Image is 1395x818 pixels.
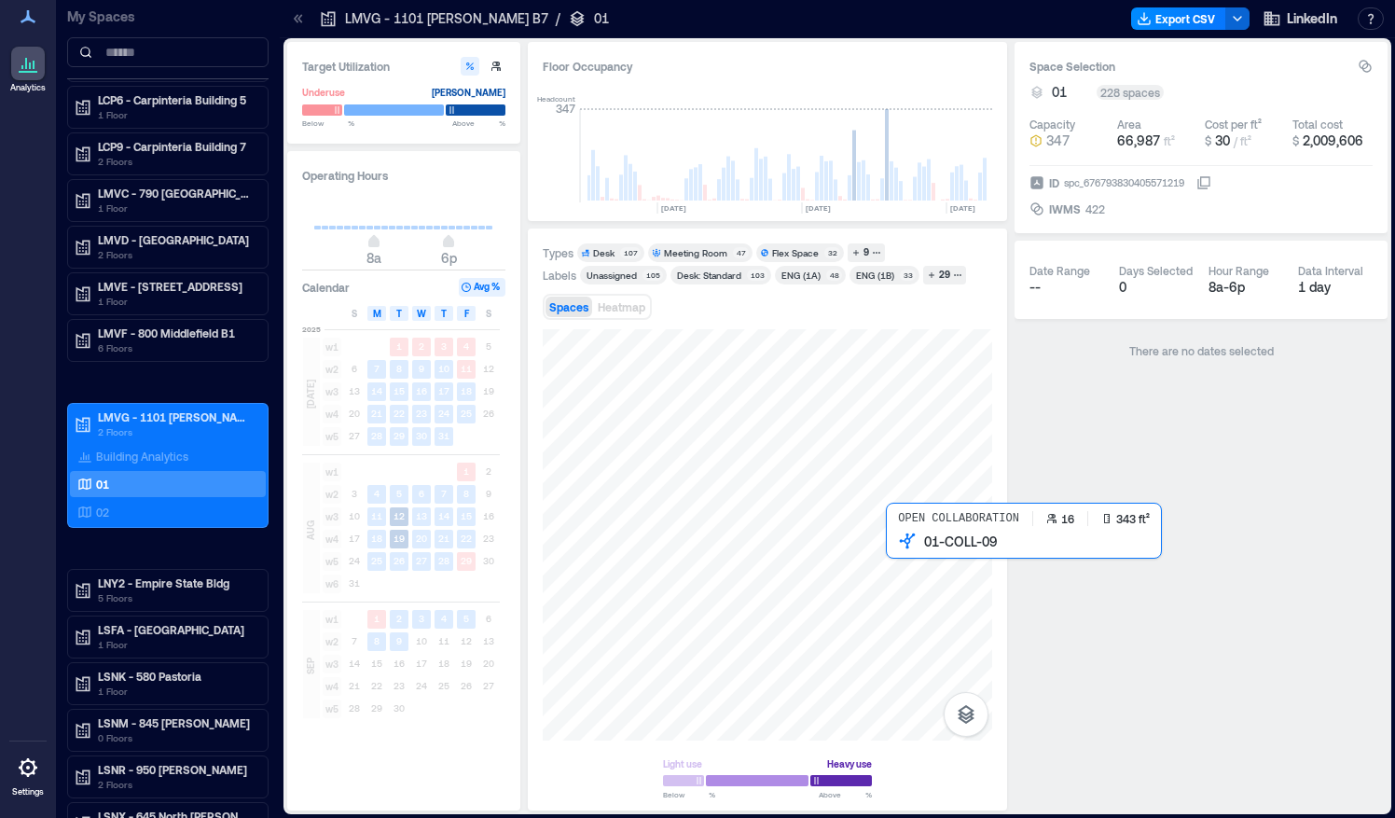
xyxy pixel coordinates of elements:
span: w1 [323,610,341,629]
text: 4 [441,613,447,624]
p: LCP6 - Carpinteria Building 5 [98,92,255,107]
span: w2 [323,485,341,504]
div: Meeting Room [664,246,727,259]
p: LMVD - [GEOGRAPHIC_DATA] [98,232,255,247]
button: 422 [1085,200,1211,218]
text: 31 [438,430,449,441]
span: w5 [323,552,341,571]
p: 1 Floor [98,294,255,309]
div: 9 [861,244,872,261]
span: 66,987 [1117,132,1160,148]
p: 01 [96,477,109,492]
p: 1 Floor [98,637,255,652]
div: ENG (1A) [781,269,821,282]
span: w1 [323,338,341,356]
span: 347 [1046,132,1070,150]
text: 4 [463,340,469,352]
span: w5 [323,700,341,718]
text: 18 [371,533,382,544]
text: 2 [396,613,402,624]
span: M [373,306,381,321]
div: Days Selected [1119,263,1193,278]
text: 1 [463,465,469,477]
p: Building Analytics [96,449,188,464]
text: [DATE] [950,203,975,213]
a: Analytics [5,41,51,99]
text: 15 [461,510,472,521]
div: 228 spaces [1097,85,1164,100]
text: [DATE] [806,203,831,213]
button: $ 30 / ft² [1205,132,1285,150]
div: Unassigned [587,269,637,282]
div: 8a - 6p [1209,278,1283,297]
p: LMVE - [STREET_ADDRESS] [98,279,255,294]
text: 7 [374,363,380,374]
span: -- [1029,279,1041,295]
span: w1 [323,463,341,481]
a: Settings [6,745,50,803]
span: $ [1205,134,1211,147]
span: w6 [323,575,341,593]
span: AUG [303,520,318,540]
text: 8 [463,488,469,499]
span: w3 [323,655,341,673]
div: Hour Range [1209,263,1269,278]
p: LMVF - 800 Middlefield B1 [98,326,255,340]
text: 14 [371,385,382,396]
span: Heatmap [598,300,645,313]
span: ft² [1164,134,1175,147]
div: 32 [824,247,840,258]
p: LSNM - 845 [PERSON_NAME] [98,715,255,730]
text: 24 [438,408,449,419]
text: [DATE] [661,203,686,213]
text: 3 [419,613,424,624]
p: LMVC - 790 [GEOGRAPHIC_DATA] B2 [98,186,255,201]
text: 11 [371,510,382,521]
text: 21 [438,533,449,544]
button: 347 [1029,132,1110,150]
text: 8 [374,635,380,646]
text: 22 [461,533,472,544]
text: 9 [396,635,402,646]
button: Avg % [459,278,505,297]
text: 10 [438,363,449,374]
div: Total cost [1292,117,1343,132]
text: 16 [416,385,427,396]
span: 01 [1052,83,1067,102]
text: 19 [394,533,405,544]
p: LMVG - 1101 [PERSON_NAME] B7 [98,409,255,424]
span: T [396,306,402,321]
span: 8a [366,250,381,266]
text: 17 [438,385,449,396]
p: LCP9 - Carpinteria Building 7 [98,139,255,154]
text: 23 [416,408,427,419]
text: 30 [416,430,427,441]
text: 1 [396,340,402,352]
div: [PERSON_NAME] [432,83,505,102]
div: 29 [936,267,953,284]
div: Floor Occupancy [543,57,992,76]
div: spc_676793830405571219 [1062,173,1186,192]
div: 107 [620,247,641,258]
div: Desk: Standard [677,269,741,282]
text: 1 [374,613,380,624]
text: 21 [371,408,382,419]
span: There are no dates selected [1129,344,1274,357]
text: 14 [438,510,449,521]
div: Types [543,245,573,260]
text: 25 [371,555,382,566]
button: Export CSV [1131,7,1226,30]
text: 8 [396,363,402,374]
text: 28 [438,555,449,566]
span: Spaces [549,300,588,313]
p: Settings [12,786,44,797]
text: 9 [419,363,424,374]
span: ID [1049,173,1059,192]
span: F [464,306,469,321]
p: 2 Floors [98,247,255,262]
text: 29 [461,555,472,566]
p: 02 [96,505,109,520]
span: w4 [323,530,341,548]
div: 105 [642,270,663,281]
span: SEP [303,658,318,674]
